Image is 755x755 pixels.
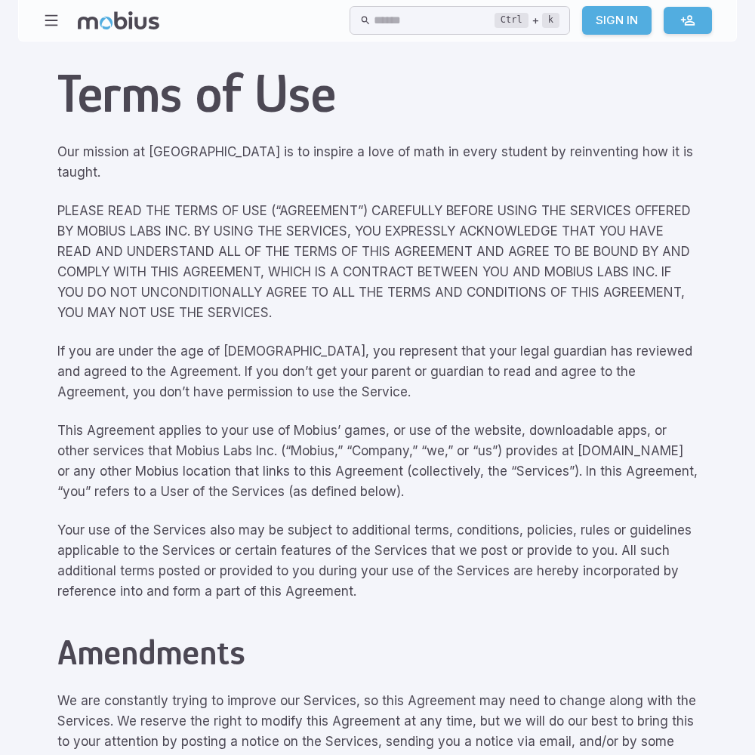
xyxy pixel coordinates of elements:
[57,142,698,183] p: Our mission at [GEOGRAPHIC_DATA] is to inspire a love of math in every student by reinventing how...
[495,13,528,28] kbd: Ctrl
[57,63,698,124] h1: Terms of Use
[57,421,698,502] p: This Agreement applies to your use of Mobius’ games, or use of the website, downloadable apps, or...
[57,520,698,602] p: Your use of the Services also may be subject to additional terms, conditions, policies, rules or ...
[57,201,698,323] p: PLEASE READ THE TERMS OF USE (“AGREEMENT”) CAREFULLY BEFORE USING THE SERVICES OFFERED BY MOBIUS ...
[495,11,559,29] div: +
[57,341,698,402] p: If you are under the age of [DEMOGRAPHIC_DATA], you represent that your legal guardian has review...
[582,6,652,35] a: Sign In
[57,632,698,673] h2: Amendments
[542,13,559,28] kbd: k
